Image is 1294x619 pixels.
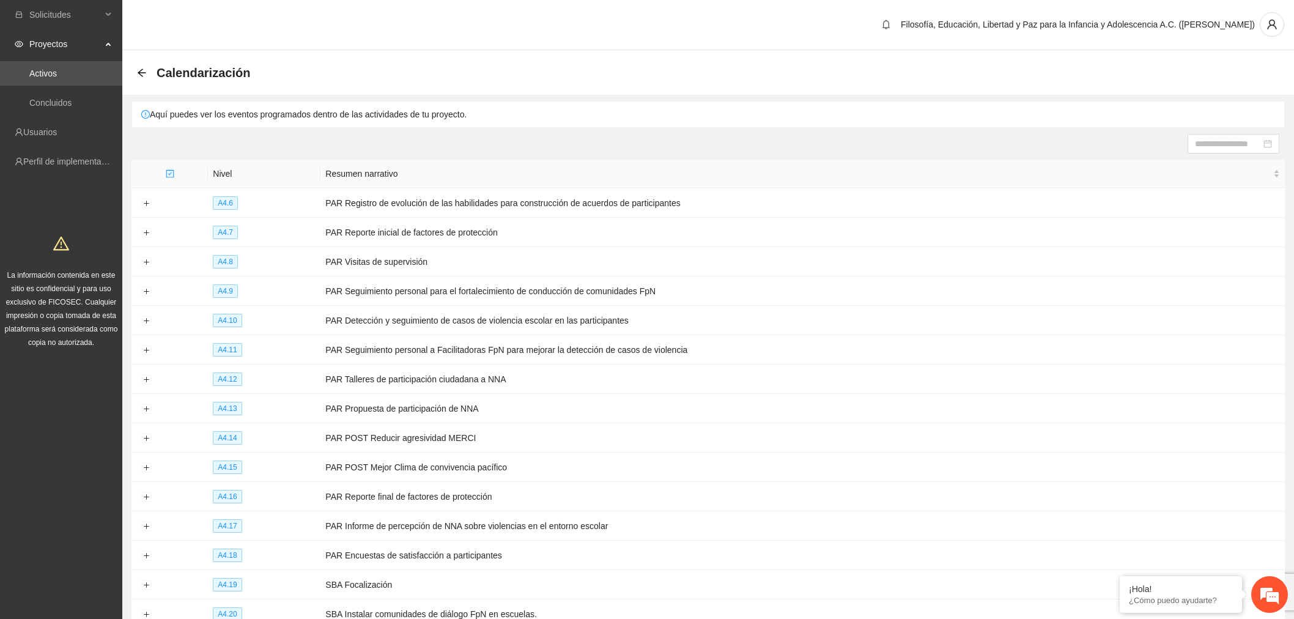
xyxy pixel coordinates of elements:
[320,541,1285,570] td: PAR Encuestas de satisfacción a participantes
[877,20,895,29] span: bell
[141,287,151,297] button: Expand row
[141,316,151,326] button: Expand row
[141,110,150,119] span: exclamation-circle
[141,228,151,238] button: Expand row
[213,284,238,298] span: A4.9
[141,375,151,385] button: Expand row
[141,551,151,561] button: Expand row
[141,258,151,267] button: Expand row
[901,20,1255,29] span: Filosofía, Educación, Libertad y Paz para la Infancia y Adolescencia A.C. ([PERSON_NAME])
[141,463,151,473] button: Expand row
[5,271,118,347] span: La información contenida en este sitio es confidencial y para uso exclusivo de FICOSEC. Cualquier...
[141,199,151,209] button: Expand row
[141,492,151,502] button: Expand row
[1129,584,1233,594] div: ¡Hola!
[320,482,1285,511] td: PAR Reporte final de factores de protección
[141,434,151,443] button: Expand row
[208,160,320,188] th: Nivel
[320,423,1285,453] td: PAR POST Reducir agresividad MERCI
[213,255,238,269] span: A4.8
[320,453,1285,482] td: PAR POST Mejor Clima de convivencia pacífico
[320,335,1285,365] td: PAR Seguimiento personal a Facilitadoras FpN para mejorar la detección de casos de violencia
[141,404,151,414] button: Expand row
[320,247,1285,276] td: PAR Visitas de supervisión
[213,226,238,239] span: A4.7
[213,314,242,327] span: A4.10
[166,169,174,178] span: check-square
[213,461,242,474] span: A4.15
[1129,596,1233,605] p: ¿Cómo puedo ayudarte?
[320,188,1285,218] td: PAR Registro de evolución de las habilidades para construcción de acuerdos de participantes
[29,69,57,78] a: Activos
[157,63,250,83] span: Calendarización
[29,2,102,27] span: Solicitudes
[213,343,242,357] span: A4.11
[29,98,72,108] a: Concluidos
[213,549,242,562] span: A4.18
[137,68,147,78] span: arrow-left
[15,10,23,19] span: inbox
[213,431,242,445] span: A4.14
[213,196,238,210] span: A4.6
[325,167,1271,180] span: Resumen narrativo
[53,235,69,251] span: warning
[213,402,242,415] span: A4.13
[141,346,151,355] button: Expand row
[132,102,1284,127] div: Aquí puedes ver los eventos programados dentro de las actividades de tu proyecto.
[29,32,102,56] span: Proyectos
[213,519,242,533] span: A4.17
[1260,12,1284,37] button: user
[23,127,57,137] a: Usuarios
[137,68,147,78] div: Back
[141,580,151,590] button: Expand row
[213,373,242,386] span: A4.12
[320,511,1285,541] td: PAR Informe de percepción de NNA sobre violencias en el entorno escolar
[23,157,119,166] a: Perfil de implementadora
[320,570,1285,599] td: SBA Focalización
[213,578,242,591] span: A4.19
[15,40,23,48] span: eye
[320,276,1285,306] td: PAR Seguimiento personal para el fortalecimiento de conducción de comunidades FpN
[213,490,242,503] span: A4.16
[320,218,1285,247] td: PAR Reporte inicial de factores de protección
[141,522,151,532] button: Expand row
[320,365,1285,394] td: PAR Talleres de participación ciudadana a NNA
[320,394,1285,423] td: PAR Propuesta de participación de NNA
[876,15,896,34] button: bell
[320,306,1285,335] td: PAR Detección y seguimiento de casos de violencia escolar en las participantes
[320,160,1285,188] th: Resumen narrativo
[1260,19,1284,30] span: user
